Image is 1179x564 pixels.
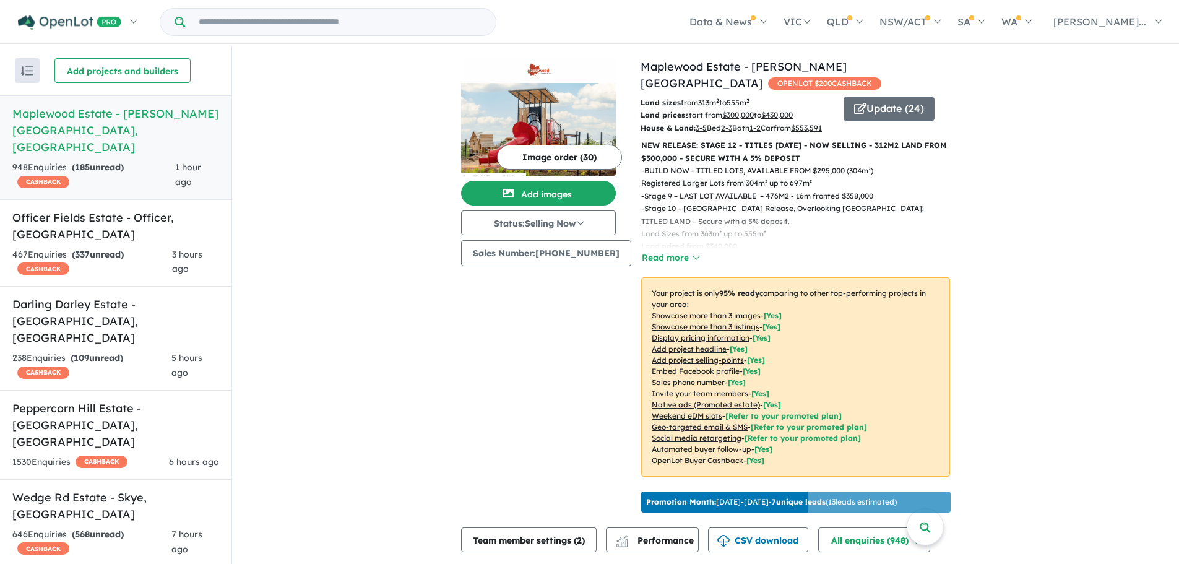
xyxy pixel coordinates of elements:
[606,527,699,552] button: Performance
[761,110,793,119] u: $ 430,000
[749,123,761,132] u: 1-2
[763,400,781,409] span: [Yes]
[641,123,696,132] b: House & Land:
[618,535,694,546] span: Performance
[725,411,842,420] span: [Refer to your promoted plan]
[844,97,935,121] button: Update (24)
[818,527,930,552] button: All enquiries (948)
[698,98,719,107] u: 313 m
[497,145,622,170] button: Image order (30)
[743,367,761,376] span: [ Yes ]
[652,355,744,365] u: Add project selling-points
[646,497,716,506] b: Promotion Month:
[641,59,847,90] a: Maplewood Estate - [PERSON_NAME][GEOGRAPHIC_DATA]
[17,176,69,188] span: CASHBACK
[728,378,746,387] span: [ Yes ]
[646,497,897,508] p: [DATE] - [DATE] - ( 13 leads estimated)
[461,210,616,235] button: Status:Selling Now
[652,445,751,454] u: Automated buyer follow-up
[1053,15,1146,28] span: [PERSON_NAME]...
[791,123,822,132] u: $ 553,591
[652,400,760,409] u: Native ads (Promoted estate)
[18,15,121,30] img: Openlot PRO Logo White
[17,542,69,555] span: CASHBACK
[616,535,628,542] img: line-chart.svg
[577,535,582,546] span: 2
[641,97,834,109] p: from
[708,527,808,552] button: CSV download
[172,249,202,275] span: 3 hours ago
[461,83,616,176] img: Maplewood Estate - Melton South
[12,351,171,381] div: 238 Enquir ies
[721,123,732,132] u: 2-3
[72,162,124,173] strong: ( unread)
[72,529,124,540] strong: ( unread)
[641,122,834,134] p: Bed Bath Car from
[461,240,631,266] button: Sales Number:[PHONE_NUMBER]
[12,296,219,346] h5: Darling Darley Estate - [GEOGRAPHIC_DATA] , [GEOGRAPHIC_DATA]
[75,162,90,173] span: 185
[717,535,730,547] img: download icon
[641,139,950,165] p: NEW RELEASE: STAGE 12 - TITLES [DATE] - NOW SELLING - 312M2 LAND FROM $300,000 - SECURE WITH A 5%...
[76,456,127,468] span: CASHBACK
[74,352,89,363] span: 109
[719,289,759,298] b: 95 % ready
[169,456,219,467] span: 6 hours ago
[652,433,741,443] u: Social media retargeting
[461,58,616,176] a: Maplewood Estate - Melton South LogoMaplewood Estate - Melton South
[652,322,759,331] u: Showcase more than 3 listings
[652,456,743,465] u: OpenLot Buyer Cashback
[12,489,219,523] h5: Wedge Rd Estate - Skye , [GEOGRAPHIC_DATA]
[54,58,191,83] button: Add projects and builders
[716,97,719,104] sup: 2
[722,110,754,119] u: $ 300,000
[641,190,960,202] p: - Stage 9 – LAST LOT AVAILABLE – 476M2 - 16m fronted $358,000
[652,344,727,354] u: Add project headline
[75,249,90,260] span: 337
[17,262,69,275] span: CASHBACK
[12,455,127,470] div: 1530 Enquir ies
[461,181,616,206] button: Add images
[652,311,761,320] u: Showcase more than 3 images
[641,110,685,119] b: Land prices
[641,165,960,190] p: - BUILD NOW - TITLED LOTS, AVAILABLE FROM $295,000 (304m²) Registered Larger Lots from 304m² up t...
[12,105,219,155] h5: Maplewood Estate - [PERSON_NAME][GEOGRAPHIC_DATA] , [GEOGRAPHIC_DATA]
[12,160,175,190] div: 948 Enquir ies
[652,378,725,387] u: Sales phone number
[730,344,748,354] span: [ Yes ]
[461,527,597,552] button: Team member settings (2)
[12,248,172,277] div: 467 Enquir ies
[652,389,748,398] u: Invite your team members
[772,497,826,506] b: 7 unique leads
[746,456,764,465] span: [Yes]
[696,123,707,132] u: 3-5
[746,97,749,104] sup: 2
[641,251,699,265] button: Read more
[71,352,123,363] strong: ( unread)
[764,311,782,320] span: [ Yes ]
[762,322,780,331] span: [ Yes ]
[171,352,202,378] span: 5 hours ago
[652,333,749,342] u: Display pricing information
[188,9,493,35] input: Try estate name, suburb, builder or developer
[652,367,740,376] u: Embed Facebook profile
[751,389,769,398] span: [ Yes ]
[171,529,202,555] span: 7 hours ago
[754,445,772,454] span: [Yes]
[753,333,771,342] span: [ Yes ]
[641,109,834,121] p: start from
[466,63,611,78] img: Maplewood Estate - Melton South Logo
[75,529,90,540] span: 568
[12,527,171,557] div: 646 Enquir ies
[745,433,861,443] span: [Refer to your promoted plan]
[175,162,201,188] span: 1 hour ago
[616,539,628,547] img: bar-chart.svg
[21,66,33,76] img: sort.svg
[652,411,722,420] u: Weekend eDM slots
[727,98,749,107] u: 555 m
[747,355,765,365] span: [ Yes ]
[641,98,681,107] b: Land sizes
[754,110,793,119] span: to
[751,422,867,432] span: [Refer to your promoted plan]
[719,98,749,107] span: to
